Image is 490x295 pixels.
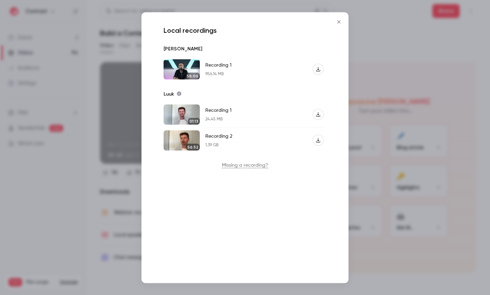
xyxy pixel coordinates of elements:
[161,26,329,34] h2: Local recordings
[164,90,174,97] p: Luuk
[205,71,232,77] div: 956.14 MB
[205,133,232,140] div: Recording 2
[161,127,329,153] li: Recording 2
[205,117,232,122] div: 24.45 MB
[164,130,200,150] img: Luuk
[205,62,232,69] div: Recording 1
[164,104,200,125] img: Luuk
[188,118,200,125] div: 01:13
[185,72,200,79] div: 58:06
[186,144,200,150] div: 56:52
[332,15,346,29] button: Close
[161,161,329,168] p: Missing a recording?
[164,59,200,79] img: Andy Ashton
[161,101,329,127] li: Recording 1
[161,56,329,82] li: Recording 1
[164,45,202,52] p: [PERSON_NAME]
[205,107,232,114] div: Recording 1
[205,142,232,148] div: 1.39 GB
